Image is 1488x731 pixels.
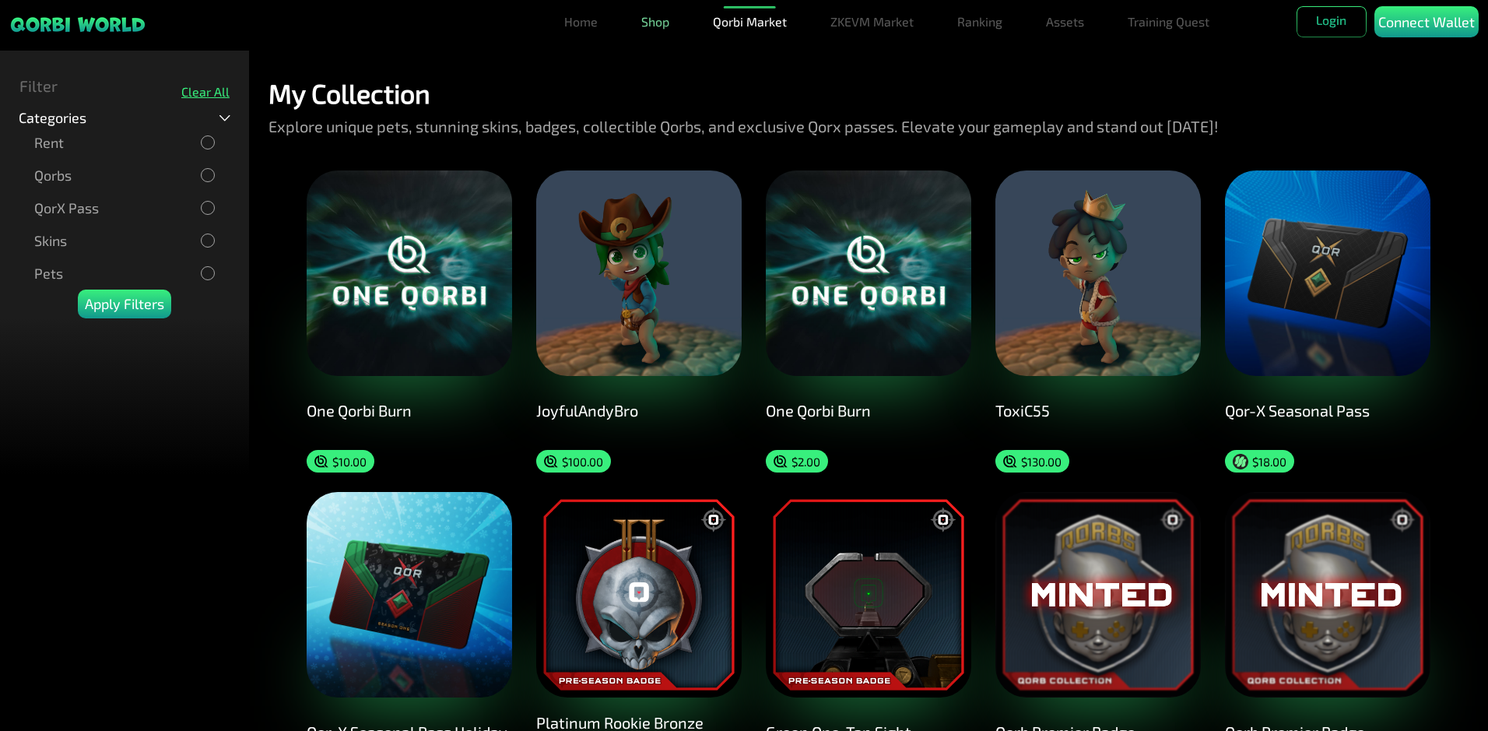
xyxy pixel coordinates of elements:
a: Assets [1040,6,1090,37]
p: $ 10.00 [332,455,367,469]
p: Skins [34,233,67,249]
a: Ranking [951,6,1009,37]
img: Green One-Tap Sight [766,492,971,698]
img: One Qorbi Burn [766,170,971,376]
p: Explore unique pets, stunning skins, badges, collectible Qorbs, and exclusive Qorx passes. Elevat... [268,109,1218,143]
p: Qorbs [34,167,72,184]
p: Filter [19,74,58,97]
div: JoyfulAndyBro [536,401,742,420]
p: Pets [34,265,63,282]
p: Connect Wallet [1378,12,1475,33]
p: $ 18.00 [1252,455,1286,469]
a: Qorbi Market [707,6,793,37]
div: ToxiC55 [995,401,1202,420]
img: sticky brand-logo [9,16,146,33]
p: Apply Filters [85,293,164,315]
div: Clear All [181,84,230,99]
p: $ 2.00 [791,455,820,469]
div: One Qorbi Burn [307,401,513,420]
p: Categories [19,110,86,126]
a: Home [558,6,604,37]
div: Qor-X Seasonal Pass [1225,401,1431,420]
img: ToxiC55 [995,170,1201,376]
img: One Qorbi Burn [307,170,512,376]
img: Platinum Rookie Bronze Level 2 [536,492,742,698]
p: $ 130.00 [1021,455,1062,469]
a: Shop [635,6,676,37]
a: ZKEVM Market [824,6,920,37]
a: Training Quest [1121,6,1216,37]
p: My Collection [268,78,430,109]
img: Qor-X Seasonal Pass Holiday [307,492,512,698]
p: $ 100.00 [562,455,603,469]
button: Login [1297,6,1367,37]
img: JoyfulAndyBro [536,170,742,376]
img: Qor-X Seasonal Pass [1225,170,1430,376]
p: Rent [34,135,64,151]
img: Qorb Premier Badge [1225,492,1430,698]
img: Qorb Premier Badge [995,492,1201,698]
div: One Qorbi Burn [766,401,972,420]
p: QorX Pass [34,200,99,216]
